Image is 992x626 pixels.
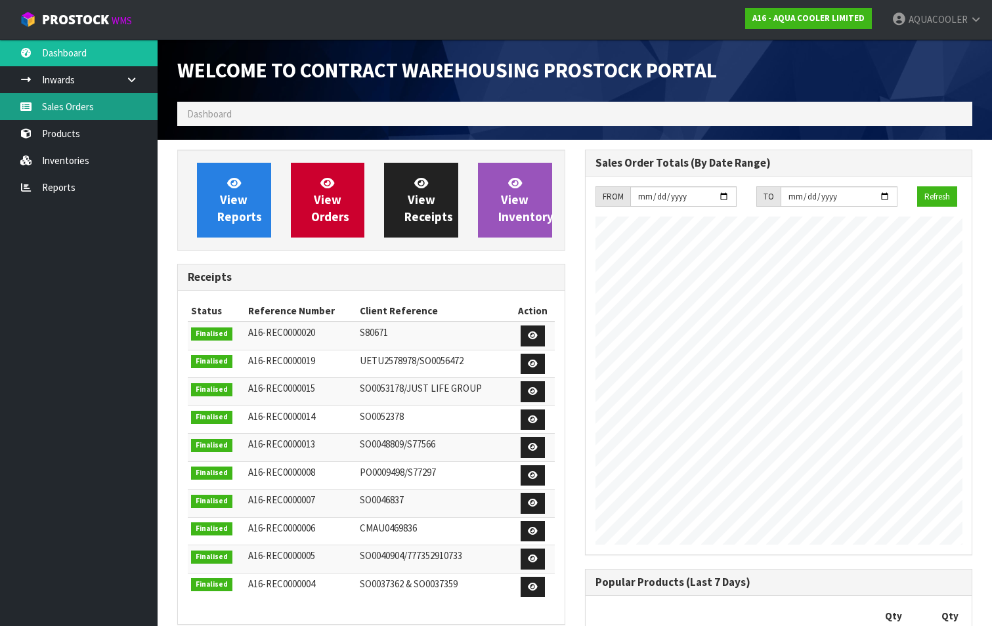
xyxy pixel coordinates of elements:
[248,382,315,394] span: A16-REC0000015
[360,438,435,450] span: SO0048809/S77566
[248,326,315,339] span: A16-REC0000020
[191,578,232,591] span: Finalised
[248,438,315,450] span: A16-REC0000013
[248,577,315,590] span: A16-REC0000004
[42,11,109,28] span: ProStock
[756,186,781,207] div: TO
[245,301,356,322] th: Reference Number
[248,522,315,534] span: A16-REC0000006
[248,549,315,562] span: A16-REC0000005
[360,354,464,367] span: UETU2578978/SO0056472
[384,163,458,238] a: ViewReceipts
[191,327,232,341] span: Finalised
[191,439,232,452] span: Finalised
[191,411,232,424] span: Finalised
[248,354,315,367] span: A16-REC0000019
[595,576,962,589] h3: Popular Products (Last 7 Days)
[917,186,957,207] button: Refresh
[311,175,349,224] span: View Orders
[404,175,453,224] span: View Receipts
[360,326,388,339] span: S80671
[360,522,417,534] span: CMAU0469836
[498,175,553,224] span: View Inventory
[191,355,232,368] span: Finalised
[752,12,865,24] strong: A16 - AQUA COOLER LIMITED
[360,466,436,478] span: PO0009498/S77297
[595,157,962,169] h3: Sales Order Totals (By Date Range)
[248,466,315,478] span: A16-REC0000008
[191,522,232,535] span: Finalised
[188,271,555,283] h3: Receipts
[360,382,482,394] span: SO0053178/JUST LIFE GROUP
[191,383,232,396] span: Finalised
[191,551,232,564] span: Finalised
[595,186,630,207] div: FROM
[191,467,232,480] span: Finalised
[360,410,404,423] span: SO0052378
[248,410,315,423] span: A16-REC0000014
[360,577,458,590] span: SO0037362 & SO0037359
[909,13,968,26] span: AQUACOOLER
[360,549,462,562] span: SO0040904/777352910733
[511,301,555,322] th: Action
[112,14,132,27] small: WMS
[248,493,315,506] span: A16-REC0000007
[20,11,36,28] img: cube-alt.png
[187,108,232,120] span: Dashboard
[478,163,552,238] a: ViewInventory
[291,163,365,238] a: ViewOrders
[191,495,232,508] span: Finalised
[356,301,511,322] th: Client Reference
[177,57,717,83] span: Welcome to Contract Warehousing ProStock Portal
[217,175,262,224] span: View Reports
[360,493,404,506] span: SO0046837
[188,301,245,322] th: Status
[197,163,271,238] a: ViewReports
